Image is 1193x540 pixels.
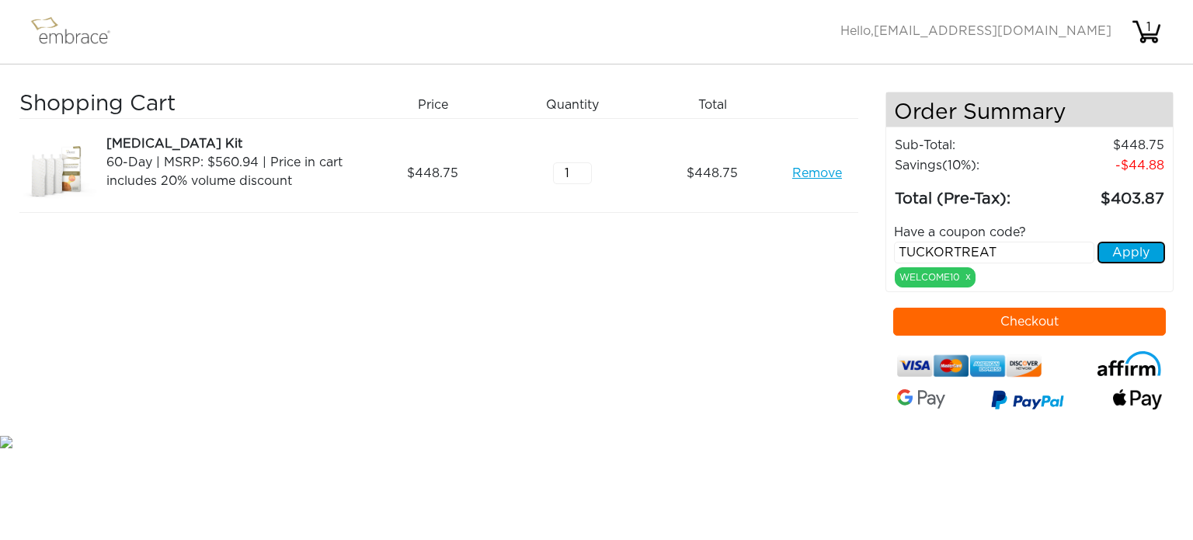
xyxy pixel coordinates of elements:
div: 60-Day | MSRP: $560.94 | Price in cart includes 20% volume discount [106,153,357,190]
span: [EMAIL_ADDRESS][DOMAIN_NAME] [874,25,1111,37]
button: Apply [1097,242,1165,263]
div: Have a coupon code? [882,223,1177,242]
img: affirm-logo.svg [1097,351,1162,377]
span: (10%) [942,159,976,172]
a: 1 [1131,25,1162,37]
a: x [965,270,971,284]
div: 1 [1133,18,1164,37]
img: a09f5d18-8da6-11e7-9c79-02e45ca4b85b.jpeg [19,134,97,212]
span: Quantity [546,96,599,114]
h3: Shopping Cart [19,92,357,118]
td: Savings : [894,155,1043,176]
img: cart [1131,16,1162,47]
td: 44.88 [1043,155,1165,176]
img: fullApplePay.png [1113,389,1162,409]
div: [MEDICAL_DATA] Kit [106,134,357,153]
td: Sub-Total: [894,135,1043,155]
span: 448.75 [687,164,738,183]
img: Google-Pay-Logo.svg [897,389,946,409]
button: Checkout [893,308,1167,336]
img: logo.png [27,12,128,51]
td: 448.75 [1043,135,1165,155]
div: WELCOME10 [895,267,976,287]
td: Total (Pre-Tax): [894,176,1043,211]
td: 403.87 [1043,176,1165,211]
h4: Order Summary [886,92,1174,127]
div: Total [649,92,788,118]
img: credit-cards.png [897,351,1042,381]
img: paypal-v3.png [991,386,1064,416]
span: 448.75 [407,164,458,183]
a: Remove [792,164,842,183]
div: Price [369,92,509,118]
span: Hello, [840,25,1111,37]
